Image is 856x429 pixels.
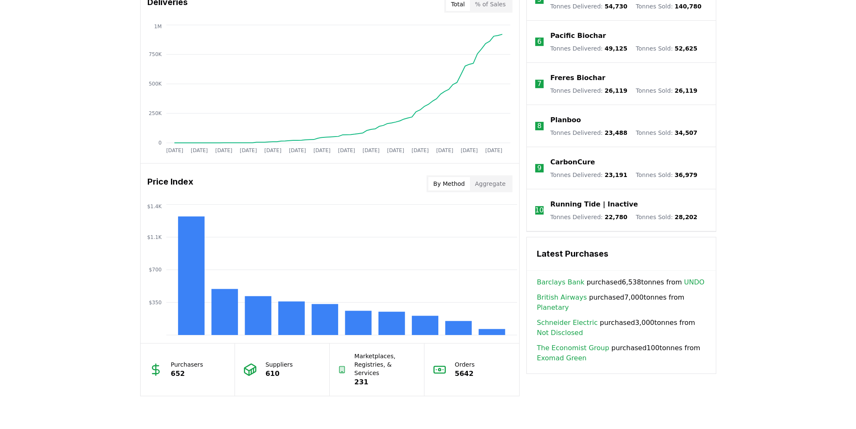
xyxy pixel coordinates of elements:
[550,86,627,95] p: Tonnes Delivered :
[550,199,638,209] a: Running Tide | Inactive
[537,292,587,303] a: British Airways
[636,129,697,137] p: Tonnes Sold :
[684,277,704,287] a: UNDO
[537,343,706,363] span: purchased 100 tonnes from
[264,147,281,153] tspan: [DATE]
[550,2,627,11] p: Tonnes Delivered :
[461,147,478,153] tspan: [DATE]
[537,318,706,338] span: purchased 3,000 tonnes from
[550,157,595,167] a: CarbonCure
[675,87,697,94] span: 26,119
[313,147,331,153] tspan: [DATE]
[537,292,706,313] span: purchased 7,000 tonnes from
[338,147,355,153] tspan: [DATE]
[265,360,293,369] p: Suppliers
[537,163,541,173] p: 9
[149,81,162,87] tspan: 500K
[147,203,162,209] tspan: $1.4K
[537,277,584,287] a: Barclays Bank
[537,328,583,338] a: Not Disclosed
[166,147,183,153] tspan: [DATE]
[147,175,193,192] h3: Price Index
[605,214,627,220] span: 22,780
[605,3,627,10] span: 54,730
[675,3,701,10] span: 140,780
[158,140,162,146] tspan: 0
[550,115,581,125] a: Planboo
[605,45,627,52] span: 49,125
[149,110,162,116] tspan: 250K
[550,171,627,179] p: Tonnes Delivered :
[550,213,627,221] p: Tonnes Delivered :
[550,44,627,53] p: Tonnes Delivered :
[190,147,208,153] tspan: [DATE]
[636,44,697,53] p: Tonnes Sold :
[636,171,697,179] p: Tonnes Sold :
[537,343,609,353] a: The Economist Group
[537,303,569,313] a: Planetary
[387,147,404,153] tspan: [DATE]
[675,214,697,220] span: 28,202
[171,369,203,379] p: 652
[149,300,162,306] tspan: $350
[171,360,203,369] p: Purchasers
[455,369,475,379] p: 5642
[149,51,162,57] tspan: 750K
[537,318,597,328] a: Schneider Electric
[436,147,453,153] tspan: [DATE]
[149,267,162,273] tspan: $700
[605,87,627,94] span: 26,119
[363,147,380,153] tspan: [DATE]
[265,369,293,379] p: 610
[428,177,470,190] button: By Method
[537,277,704,287] span: purchased 6,538 tonnes from
[215,147,232,153] tspan: [DATE]
[605,129,627,136] span: 23,488
[470,177,511,190] button: Aggregate
[289,147,306,153] tspan: [DATE]
[411,147,429,153] tspan: [DATE]
[537,353,587,363] a: Exomad Green
[355,377,416,387] p: 231
[535,205,544,215] p: 10
[240,147,257,153] tspan: [DATE]
[455,360,475,369] p: Orders
[147,234,162,240] tspan: $1.1K
[537,247,706,260] h3: Latest Purchases
[636,86,697,95] p: Tonnes Sold :
[675,172,697,178] span: 36,979
[537,121,541,131] p: 8
[550,129,627,137] p: Tonnes Delivered :
[550,31,606,41] a: Pacific Biochar
[537,37,541,47] p: 6
[537,79,541,89] p: 7
[675,45,697,52] span: 52,625
[636,2,701,11] p: Tonnes Sold :
[485,147,502,153] tspan: [DATE]
[636,213,697,221] p: Tonnes Sold :
[605,172,627,178] span: 23,191
[154,24,161,29] tspan: 1M
[675,129,697,136] span: 34,507
[355,352,416,377] p: Marketplaces, Registries, & Services
[550,73,605,83] a: Freres Biochar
